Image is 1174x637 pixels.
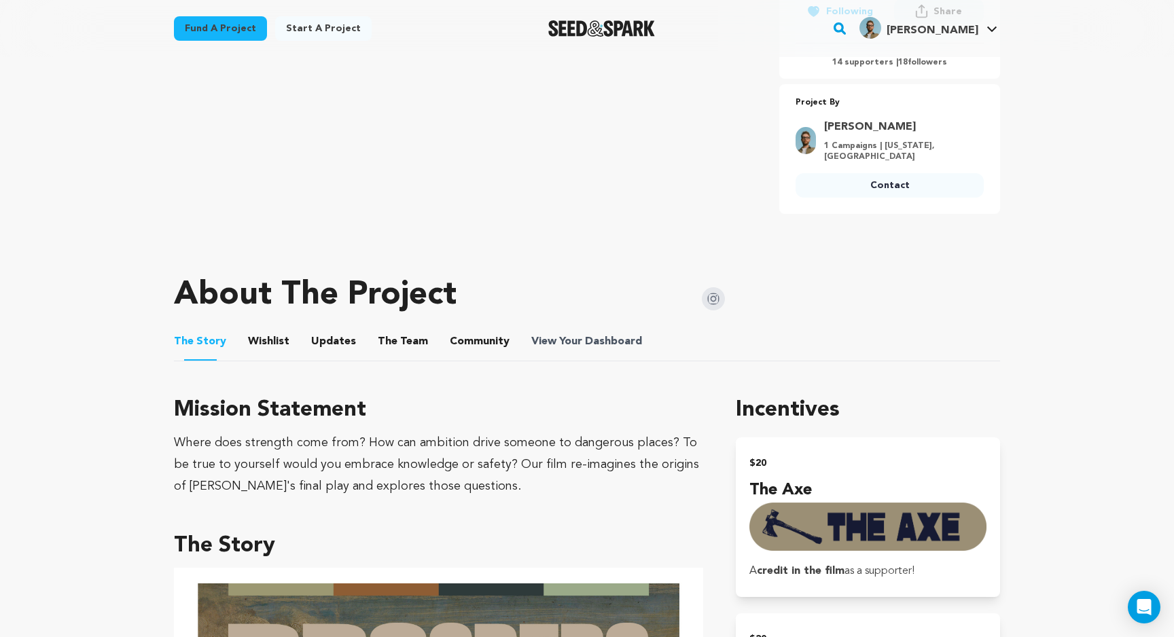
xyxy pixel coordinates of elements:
[887,25,978,36] span: [PERSON_NAME]
[174,432,703,497] div: Where does strength come from? How can ambition drive someone to dangerous places? To be true to ...
[749,478,986,503] h4: The Axe
[859,17,978,39] div: Tyler O.'s Profile
[548,20,655,37] img: Seed&Spark Logo Dark Mode
[248,333,289,350] span: Wishlist
[450,333,510,350] span: Community
[702,287,725,310] img: Seed&Spark Instagram Icon
[275,16,372,41] a: Start a project
[857,14,1000,43] span: Tyler O.'s Profile
[1128,591,1160,623] div: Open Intercom Messenger
[824,141,976,162] p: 1 Campaigns | [US_STATE], [GEOGRAPHIC_DATA]
[796,57,984,68] p: 14 supporters | followers
[736,394,1000,426] h1: Incentives
[796,95,984,111] p: Project By
[796,173,984,198] a: Contact
[531,333,645,350] span: Your
[736,437,1000,597] button: $20 The Axe incentive Acredit in the filmas a supporter!
[757,566,844,577] strong: credit in the film
[749,503,986,551] img: incentive
[174,16,267,41] a: Fund a project
[174,530,703,562] h3: The Story
[548,20,655,37] a: Seed&Spark Homepage
[749,562,986,581] p: A as a supporter!
[898,58,908,67] span: 18
[531,333,645,350] a: ViewYourDashboard
[857,14,1000,39] a: Tyler O.'s Profile
[749,454,986,473] h2: $20
[174,333,194,350] span: The
[174,333,226,350] span: Story
[378,333,428,350] span: Team
[174,279,457,312] h1: About The Project
[859,17,881,39] img: 352d793b21321a02.png
[311,333,356,350] span: Updates
[824,119,976,135] a: Goto Tyler Orsak profile
[796,127,816,154] img: 352d793b21321a02.png
[174,394,703,426] h3: Mission Statement
[585,333,642,350] span: Dashboard
[378,333,397,350] span: The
